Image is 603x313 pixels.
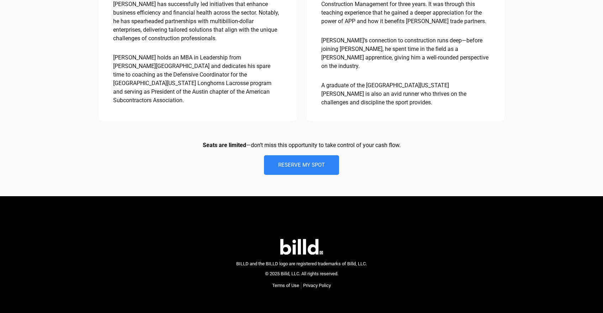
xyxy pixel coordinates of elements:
[272,282,299,289] a: Terms of Use
[303,282,331,289] a: Privacy Policy
[264,155,339,175] a: Reserve My Spot
[321,81,490,107] p: A graduate of the [GEOGRAPHIC_DATA][US_STATE][PERSON_NAME] is also an avid runner who thrives on ...
[272,282,331,289] nav: Menu
[236,261,367,277] span: BILLD and the BILLD logo are registered trademarks of Billd, LLC. © 2025 Billd, LLC. All rights r...
[278,162,325,168] span: Reserve My Spot
[203,142,246,148] b: Seats are limited
[113,53,282,105] p: [PERSON_NAME] holds an MBA in Leadership from [PERSON_NAME][GEOGRAPHIC_DATA] and dedicates his sp...
[321,36,490,71] p: [PERSON_NAME]’s connection to construction runs deep—before joining [PERSON_NAME], he spent time ...
[203,142,401,148] p: —don’t miss this opportunity to take control of your cash flow.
